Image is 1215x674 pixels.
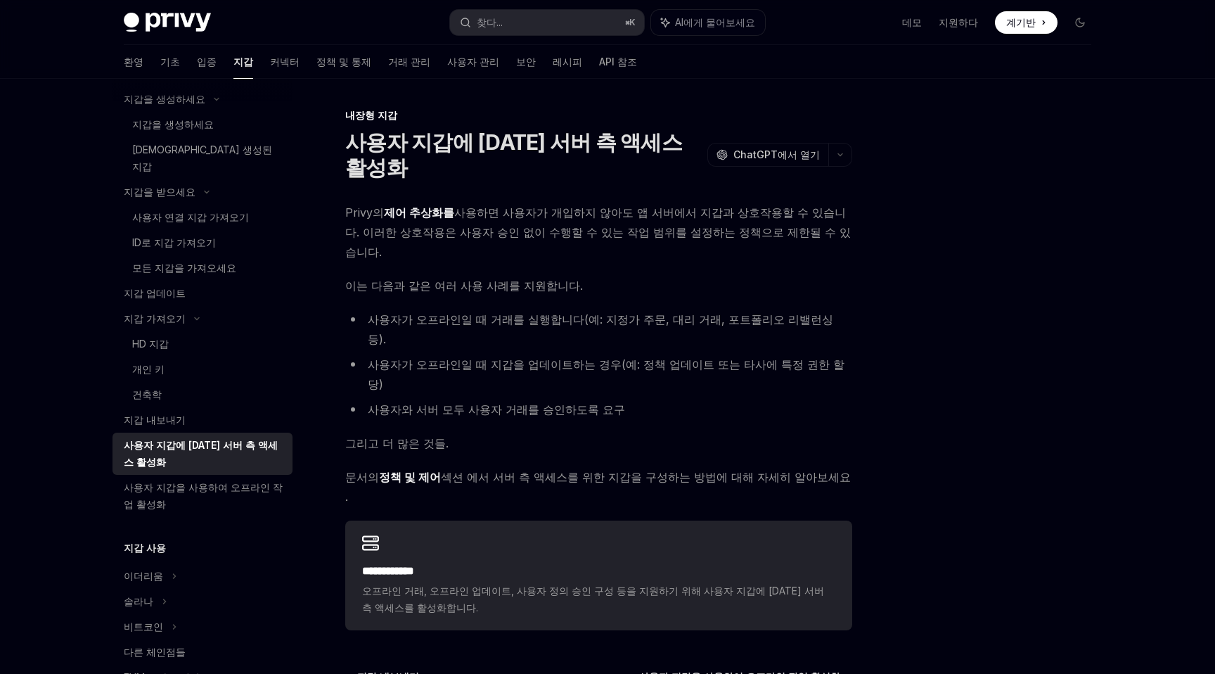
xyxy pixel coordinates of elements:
font: 이더리움 [124,570,163,582]
font: 지갑 가져오기 [124,312,186,324]
a: 커넥터 [270,45,300,79]
a: 개인 키 [112,357,292,382]
font: 기초 [160,56,180,68]
font: 모든 지갑을 가져오세요 [132,262,236,274]
a: 사용자 지갑에 [DATE] 서버 측 액세스 활성화 [112,433,292,475]
a: 사용자 지갑을 사용하여 오프라인 작업 활성화 [112,475,292,517]
a: 지갑 내보내기 [112,407,292,433]
font: 섹션 에서 서버 측 액세스를 위한 지갑을 구성하는 방법에 대해 자세히 알아보세요 . [345,470,851,504]
font: 지갑 [233,56,253,68]
font: Privy의 [345,205,384,220]
a: 기초 [160,45,180,79]
font: 비트코인 [124,621,163,632]
a: 다른 체인점들 [112,640,292,665]
font: 건축학 [132,388,162,400]
a: 지갑 업데이트 [112,281,292,306]
font: 보안 [516,56,536,68]
font: 데모 [902,16,922,28]
font: 지갑을 생성하세요 [132,118,214,130]
font: 사용자가 오프라인일 때 거래를 실행합니다(예: 지정가 주문, 대리 거래, 포트폴리오 리밸런싱 등). [368,312,833,346]
a: 입증 [197,45,217,79]
a: 건축학 [112,382,292,407]
font: 사용자가 오프라인일 때 지갑을 업데이트하는 경우(예: 정책 업데이트 또는 타사에 특정 권한 할당) [368,357,844,391]
font: 환영 [124,56,143,68]
a: 모든 지갑을 가져오세요 [112,255,292,281]
font: 커넥터 [270,56,300,68]
font: 정책 및 제어 [379,470,441,484]
font: 계기반 [1006,16,1036,28]
font: 문서의 [345,470,379,484]
font: [DEMOGRAPHIC_DATA] 생성된 지갑 [132,144,272,172]
font: ⌘ [625,17,629,27]
font: 입증 [197,56,217,68]
font: 찾다... [477,16,503,28]
font: API 참조 [599,56,637,68]
font: 사용자 관리 [447,56,499,68]
font: 사용자 지갑에 [DATE] 서버 측 액세스 활성화 [345,129,682,180]
font: 그리고 더 많은 것들. [345,436,449,450]
button: ChatGPT에서 열기 [707,143,828,167]
font: 이는 다음과 같은 여러 사용 사례를 지원합니다. [345,279,583,293]
a: 지갑을 생성하세요 [112,112,292,137]
font: 사용자 지갑에 [DATE] 서버 측 액세스 활성화 [124,439,278,468]
a: 환영 [124,45,143,79]
font: 다른 체인점들 [124,646,186,658]
font: 지갑 사용 [124,542,166,554]
button: 찾다...⌘K [450,10,644,35]
font: HD 지갑 [132,338,169,350]
a: 사용자 연결 지갑 가져오기 [112,205,292,230]
font: 사용하면 사용자가 개입하지 않아도 앱 서버에서 지갑과 상호작용할 수 있습니다. 이러한 상호작용은 사용자 승인 없이 수행할 수 있는 작업 범위를 설정하는 정책으로 제한될 수 있... [345,205,851,259]
button: 다크 모드 전환 [1069,11,1091,34]
a: [DEMOGRAPHIC_DATA] 생성된 지갑 [112,137,292,179]
font: AI에게 물어보세요 [675,16,755,28]
font: 지원하다 [939,16,978,28]
a: 정책 및 통제 [316,45,371,79]
a: 레시피 [553,45,582,79]
a: 거래 관리 [388,45,430,79]
font: ID로 지갑 가져오기 [132,236,216,248]
font: 제어 추상화를 [384,205,454,220]
font: 레시피 [553,56,582,68]
a: ID로 지갑 가져오기 [112,230,292,255]
font: 오프라인 거래, 오프라인 업데이트, 사용자 정의 승인 구성 등을 지원하기 위해 사용자 지갑에 [DATE] 서버 측 액세스를 활성화합니다. [362,585,824,613]
a: **** **** **오프라인 거래, 오프라인 업데이트, 사용자 정의 승인 구성 등을 지원하기 위해 사용자 지갑에 [DATE] 서버 측 액세스를 활성화합니다. [345,521,852,630]
a: HD 지갑 [112,331,292,357]
a: 데모 [902,15,922,30]
a: 보안 [516,45,536,79]
font: 지갑을 받으세요 [124,186,195,198]
button: AI에게 물어보세요 [651,10,765,35]
img: 어두운 로고 [124,13,211,32]
font: 지갑 업데이트 [124,287,186,299]
font: K [629,17,636,27]
a: API 참조 [599,45,637,79]
font: ChatGPT에서 열기 [733,148,820,160]
font: 사용자 지갑을 사용하여 오프라인 작업 활성화 [124,481,283,510]
a: 지갑 [233,45,253,79]
font: 사용자 연결 지갑 가져오기 [132,211,249,223]
font: 정책 및 통제 [316,56,371,68]
font: 내장형 지갑 [345,109,397,121]
font: 솔라나 [124,595,153,607]
a: 사용자 관리 [447,45,499,79]
font: 개인 키 [132,363,165,375]
font: 거래 관리 [388,56,430,68]
a: 지원하다 [939,15,978,30]
font: 지갑 내보내기 [124,414,186,426]
a: 제어 추상화를 [384,205,454,220]
font: 사용자와 서버 모두 사용자 거래를 승인하도록 요구 [368,402,625,417]
a: 계기반 [995,11,1057,34]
